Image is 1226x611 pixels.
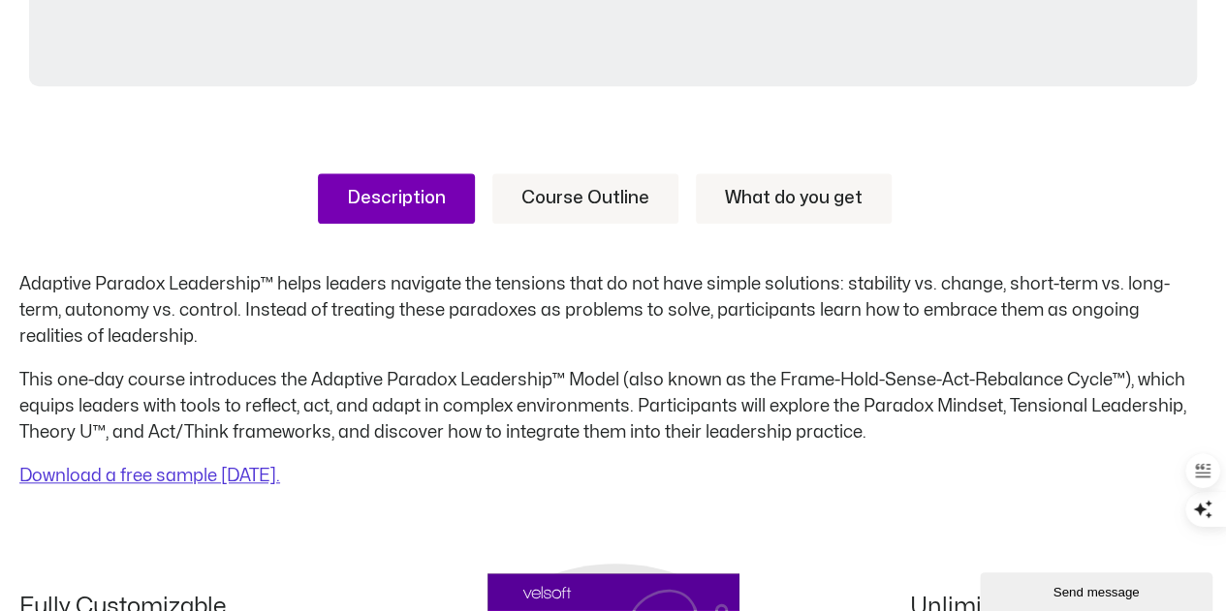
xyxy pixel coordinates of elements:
[19,468,280,484] a: Download a free sample [DATE].
[980,568,1216,611] iframe: chat widget
[19,271,1207,350] p: Adaptive Paradox Leadership™ helps leaders navigate the tensions that do not have simple solution...
[492,173,678,224] a: Course Outline
[19,367,1207,445] p: This one-day course introduces the Adaptive Paradox Leadership™ Model (also known as the Frame-Ho...
[318,173,475,224] a: Description
[696,173,892,224] a: What do you get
